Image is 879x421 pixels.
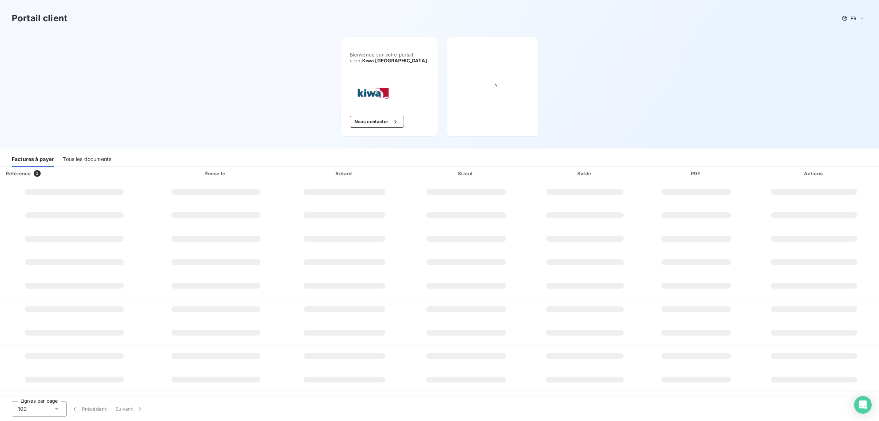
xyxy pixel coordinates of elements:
[12,12,67,25] h3: Portail client
[350,52,429,63] span: Bienvenue sur votre portail client .
[408,170,525,177] div: Statut
[63,151,111,167] div: Tous les documents
[111,401,148,417] button: Suivant
[362,58,427,63] span: Kiwa [GEOGRAPHIC_DATA]
[67,401,111,417] button: Précédent
[645,170,748,177] div: PDF
[18,405,27,413] span: 100
[850,15,856,21] span: FR
[854,396,872,414] div: Open Intercom Messenger
[528,170,642,177] div: Solde
[750,170,878,177] div: Actions
[350,116,404,128] button: Nous contacter
[6,171,31,176] div: Référence
[284,170,404,177] div: Retard
[34,170,40,177] span: 0
[150,170,281,177] div: Émise le
[12,151,54,167] div: Factures à payer
[350,81,397,104] img: Company logo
